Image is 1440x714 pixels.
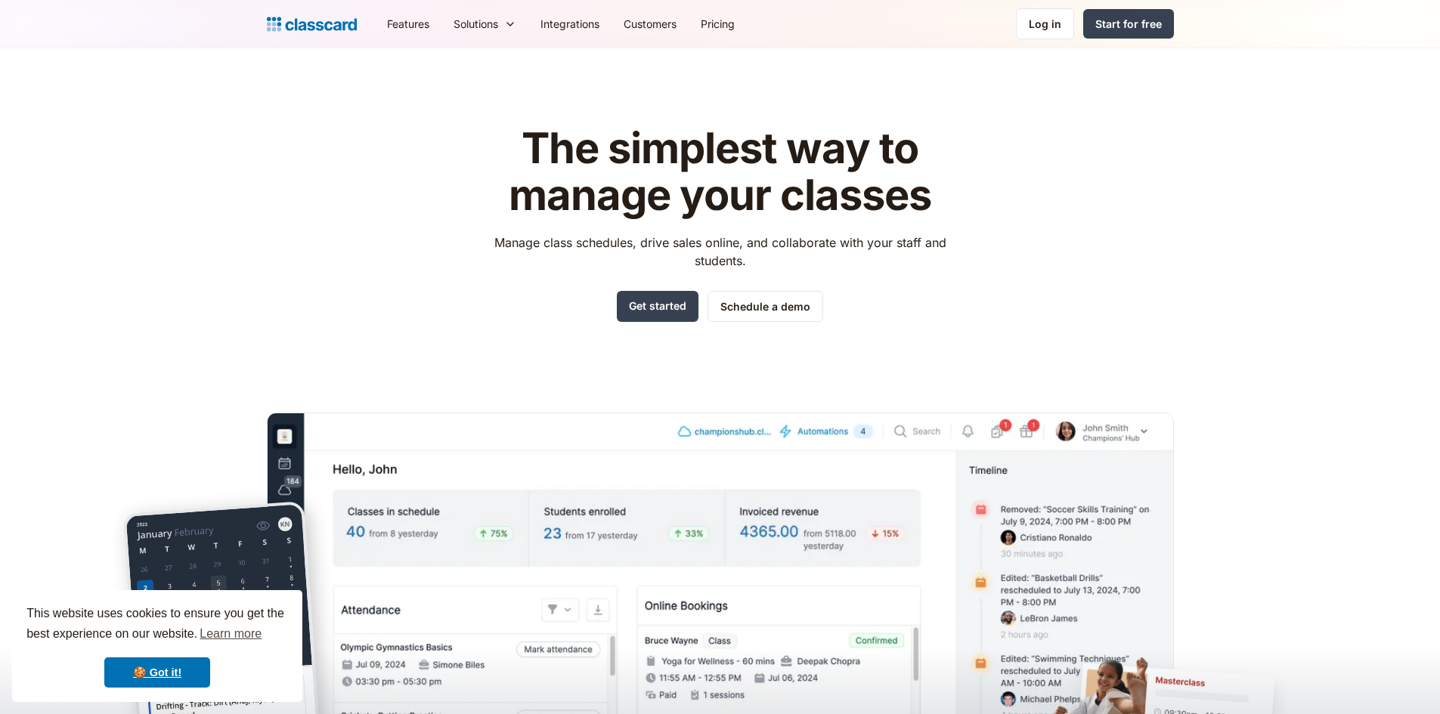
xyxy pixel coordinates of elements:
a: Get started [617,291,698,322]
a: Integrations [528,7,612,41]
p: Manage class schedules, drive sales online, and collaborate with your staff and students. [480,233,960,270]
div: Start for free [1095,16,1162,32]
a: Customers [612,7,689,41]
div: cookieconsent [12,590,302,702]
a: Schedule a demo [708,291,823,322]
span: This website uses cookies to ensure you get the best experience on our website. [26,604,288,645]
a: learn more about cookies [197,623,264,645]
a: Start for free [1083,9,1174,39]
a: home [267,14,357,35]
h1: The simplest way to manage your classes [480,125,960,218]
div: Solutions [454,16,498,32]
div: Solutions [441,7,528,41]
div: Log in [1029,16,1061,32]
a: Pricing [689,7,747,41]
a: dismiss cookie message [104,657,210,688]
a: Log in [1016,8,1074,39]
a: Features [375,7,441,41]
